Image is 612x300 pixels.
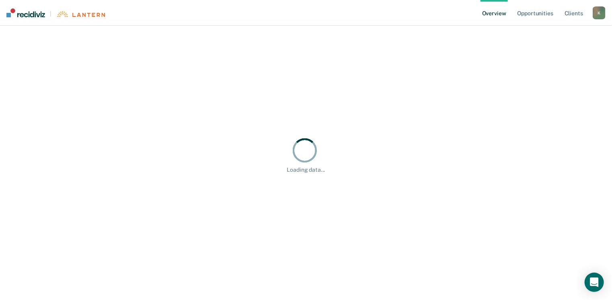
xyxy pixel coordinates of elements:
[45,10,56,17] span: |
[593,6,606,19] button: K
[6,8,45,17] img: Recidiviz
[585,273,604,292] div: Open Intercom Messenger
[56,11,105,17] img: Lantern
[287,166,325,173] div: Loading data...
[6,8,105,17] a: |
